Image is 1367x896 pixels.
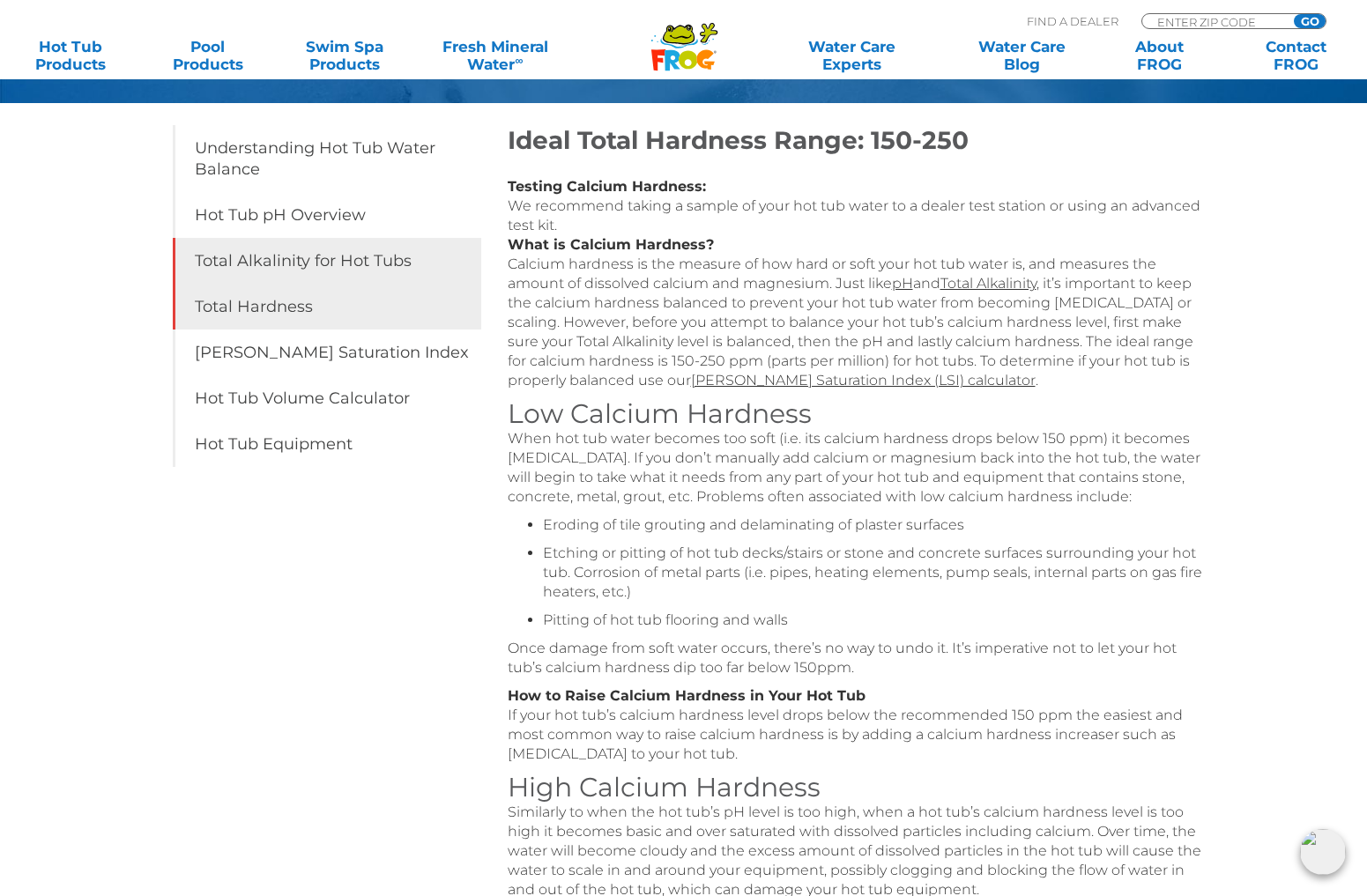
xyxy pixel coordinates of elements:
[173,192,481,238] a: Hot Tub pH Overview
[1155,14,1274,29] input: Zip Code Form
[508,177,1213,390] p: We recommend taking a sample of your hot tub water to a dealer test station or using an advanced ...
[1106,38,1213,73] a: AboutFROG
[892,275,913,292] a: pH
[173,284,481,330] a: Total Hardness
[543,611,1213,630] li: Pitting of hot tub flooring and walls
[173,125,481,192] a: Understanding Hot Tub Water Balance
[508,686,1213,764] p: If your hot tub’s calcium hardness level drops below the recommended 150 ppm the easiest and most...
[691,372,1036,389] a: [PERSON_NAME] Saturation Index (LSI) calculator
[543,515,1213,535] li: Eroding of tile grouting and delaminating of plaster surfaces
[1243,38,1349,73] a: ContactFROG
[173,330,481,375] a: [PERSON_NAME] Saturation Index
[18,38,124,73] a: Hot TubProducts
[508,236,714,253] strong: What is Calcium Hardness?
[1027,13,1118,29] p: Find A Dealer
[173,421,481,467] a: Hot Tub Equipment
[508,639,1213,678] p: Once damage from soft water occurs, there’s no way to undo it. It’s imperative not to let your ho...
[969,38,1075,73] a: Water CareBlog
[940,275,1036,292] a: Total Alkalinity
[428,38,561,73] a: Fresh MineralWater∞
[508,125,1213,155] h2: Ideal Total Hardness Range: 150-250
[173,238,481,284] a: Total Alkalinity for Hot Tubs
[765,38,938,73] a: Water CareExperts
[154,38,261,73] a: PoolProducts
[1294,14,1326,28] input: GO
[1300,829,1346,875] img: openIcon
[508,429,1213,507] p: When hot tub water becomes too soft (i.e. its calcium hardness drops below 150 ppm) it becomes [M...
[173,375,481,421] a: Hot Tub Volume Calculator
[508,178,706,195] strong: Testing Calcium Hardness:
[515,54,523,67] sup: ∞
[292,38,398,73] a: Swim SpaProducts
[508,773,1213,803] h3: High Calcium Hardness
[543,544,1213,602] li: Etching or pitting of hot tub decks/stairs or stone and concrete surfaces surrounding your hot tu...
[508,687,866,704] strong: How to Raise Calcium Hardness in Your Hot Tub
[508,399,1213,429] h3: Low Calcium Hardness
